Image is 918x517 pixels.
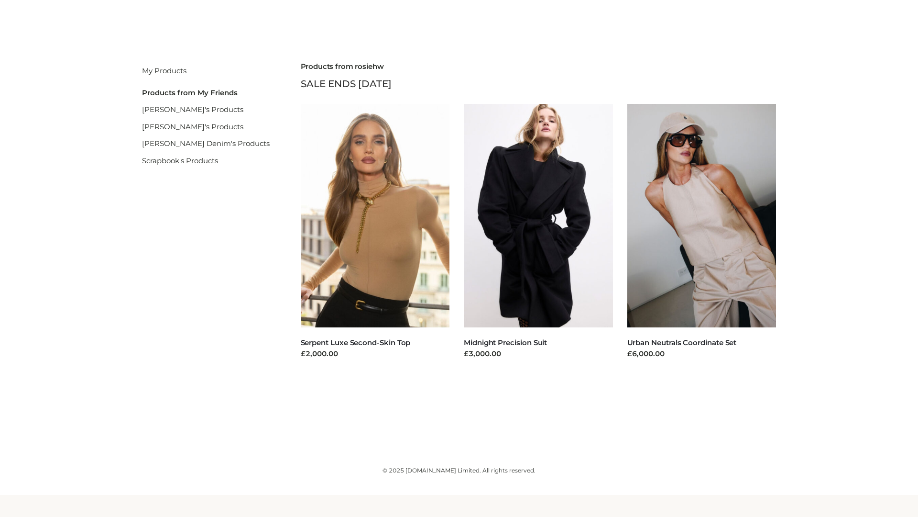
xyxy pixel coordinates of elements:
[142,466,776,475] div: © 2025 [DOMAIN_NAME] Limited. All rights reserved.
[464,348,613,360] div: £3,000.00
[301,76,776,92] div: SALE ENDS [DATE]
[301,348,450,360] div: £2,000.00
[301,62,776,71] h2: Products from rosiehw
[627,338,737,347] a: Urban Neutrals Coordinate Set
[464,338,547,347] a: Midnight Precision Suit
[142,156,218,165] a: Scrapbook's Products
[142,88,238,97] u: Products from My Friends
[301,338,411,347] a: Serpent Luxe Second-Skin Top
[142,66,186,75] a: My Products
[142,105,243,114] a: [PERSON_NAME]'s Products
[142,139,270,148] a: [PERSON_NAME] Denim's Products
[142,122,243,131] a: [PERSON_NAME]'s Products
[627,348,776,360] div: £6,000.00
